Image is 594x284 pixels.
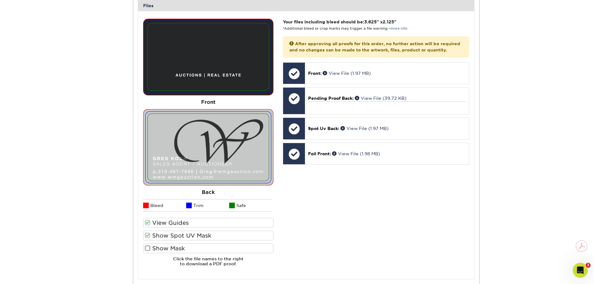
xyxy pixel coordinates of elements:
li: Trim [186,199,229,212]
a: more info [390,26,407,31]
a: View File (1.98 MB) [332,151,380,156]
iframe: Intercom live chat [573,263,588,278]
span: Front: [308,71,321,76]
span: 3.625 [364,19,377,24]
a: View File (1.97 MB) [323,71,371,76]
li: Bleed [143,199,186,212]
a: View File (39.72 KB) [355,96,406,101]
strong: Your files including bleed should be: " x " [283,19,396,24]
span: 3 [586,263,591,268]
label: View Guides [143,218,273,228]
span: 2.125 [383,19,394,24]
li: Safe [229,199,272,212]
h6: Click the file names to the right to download a PDF proof. [143,256,273,272]
a: View File (1.97 MB) [340,126,389,131]
small: *Additional bleed or crop marks may trigger a file warning – [283,26,407,31]
span: Spot Uv Back: [308,126,339,131]
div: Front [143,95,273,109]
label: Show Mask [143,243,273,253]
label: Show Spot UV Mask [143,231,273,240]
span: Foil Front: [308,151,331,156]
strong: After approving all proofs for this order, no further action will be required and no changes can ... [289,41,460,52]
div: Back [143,185,273,199]
span: Pending Proof Back: [308,96,354,101]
